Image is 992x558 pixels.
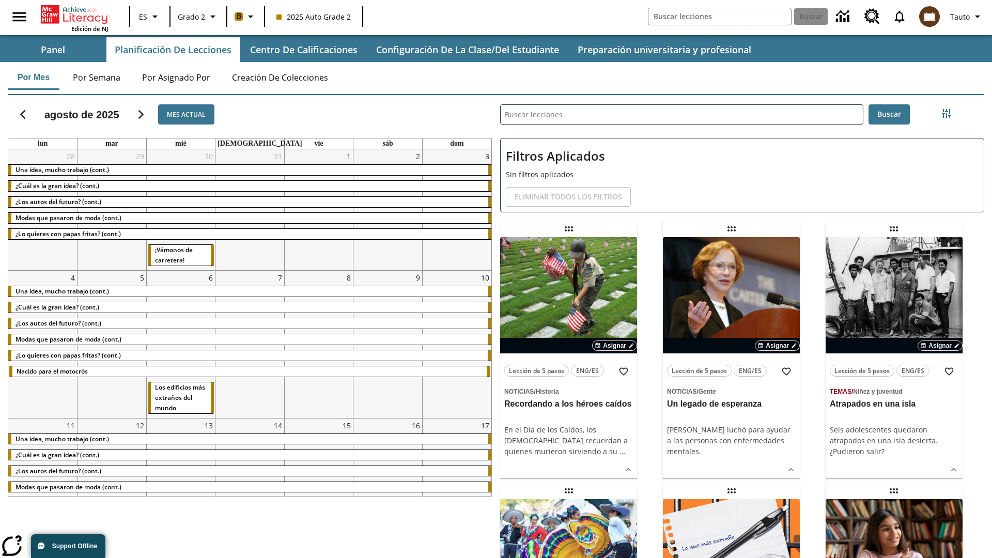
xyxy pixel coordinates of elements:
[534,388,535,395] span: /
[16,303,99,312] span: ¿Cuál es la gran idea? (cont.)
[276,11,351,22] span: 2025 Auto Grade 2
[479,419,491,432] a: 17 de agosto de 2025
[826,237,963,478] div: lesson details
[648,8,791,25] input: Buscar campo
[16,181,99,190] span: ¿Cuál es la gran idea? (cont.)
[215,138,304,149] a: jueves
[621,462,636,477] button: Ver más
[576,365,599,376] span: ENG/ES
[215,149,285,270] td: 31 de julio de 2025
[178,11,205,22] span: Grado 2
[9,366,490,377] div: Nacido para el motocrós
[886,221,902,237] div: Lección arrastrable: Atrapados en una isla
[8,286,491,297] div: Una idea, mucho trabajo (cont.)
[8,65,59,90] button: Por mes
[237,10,241,23] span: B
[8,350,491,361] div: ¿Lo quieres con papas fritas? (cont.)
[1,37,104,62] button: Panel
[504,424,633,457] div: En el Día de los Caídos, los [DEMOGRAPHIC_DATA] recuerdan a quienes murieron sirviendo a su
[479,271,491,285] a: 10 de agosto de 2025
[940,362,958,381] button: Añadir a mis Favoritas
[663,237,800,478] div: lesson details
[368,37,567,62] button: Configuración de la clase/del estudiante
[69,271,77,285] a: 4 de agosto de 2025
[284,270,353,418] td: 8 de agosto de 2025
[902,365,924,376] span: ENG/ES
[699,388,716,395] span: Gente
[869,104,910,125] button: Buscar
[10,101,36,128] button: Regresar
[146,418,215,539] td: 13 de agosto de 2025
[504,388,534,395] span: Noticias
[340,419,353,432] a: 15 de agosto de 2025
[8,450,491,460] div: ¿Cuál es la gran idea? (cont.)
[284,418,353,539] td: 15 de agosto de 2025
[8,482,491,492] div: Modas que pasaron de moda (cont.)
[272,419,284,432] a: 14 de agosto de 2025
[103,138,120,149] a: martes
[8,466,491,476] div: ¿Los autos del futuro? (cont.)
[830,399,958,410] h3: Atrapados en una isla
[215,270,285,418] td: 7 de agosto de 2025
[919,6,940,27] img: avatar image
[896,365,929,377] button: ENG/ES
[78,149,147,270] td: 29 de julio de 2025
[65,149,77,163] a: 28 de julio de 2025
[834,365,890,376] span: Lección de 5 pasos
[734,365,767,377] button: ENG/ES
[8,165,491,175] div: Una idea, mucho trabajo (cont.)
[203,149,215,163] a: 30 de julio de 2025
[16,229,121,238] span: ¿Lo quieres con papas fritas? (cont.)
[536,388,559,395] span: Historia
[242,37,366,62] button: Centro de calificaciones
[422,149,491,270] td: 3 de agosto de 2025
[8,213,491,223] div: Modas que pasaron de moda (cont.)
[134,149,146,163] a: 29 de julio de 2025
[913,3,946,30] button: Escoja un nuevo avatar
[16,435,109,443] span: Una idea, mucho trabajo (cont.)
[173,138,189,149] a: miércoles
[946,7,988,26] button: Perfil/Configuración
[106,37,240,62] button: Planificación de lecciones
[44,109,119,121] h2: agosto de 2025
[16,351,121,360] span: ¿Lo quieres con papas fritas? (cont.)
[667,388,696,395] span: Noticias
[500,138,984,212] div: Filtros Aplicados
[619,446,625,456] span: …
[41,4,108,25] a: Portada
[667,385,796,397] span: Tema: Noticias/Gente
[134,65,219,90] button: Por asignado por
[506,169,979,180] p: Sin filtros aplicados
[928,341,952,350] span: Asignar
[723,483,740,499] div: Lección arrastrable: La libertad de escribir
[353,270,423,418] td: 9 de agosto de 2025
[52,542,97,550] span: Support Offline
[284,149,353,270] td: 1 de agosto de 2025
[36,138,50,149] a: lunes
[614,362,633,381] button: Añadir a mis Favoritas
[603,341,626,350] span: Asignar
[8,418,78,539] td: 11 de agosto de 2025
[207,271,215,285] a: 6 de agosto de 2025
[8,149,78,270] td: 28 de julio de 2025
[215,418,285,539] td: 14 de agosto de 2025
[380,138,395,149] a: sábado
[134,419,146,432] a: 12 de agosto de 2025
[31,534,105,558] button: Support Offline
[16,213,121,222] span: Modas que pasaron de moda (cont.)
[777,362,796,381] button: Añadir a mis Favoritas
[422,418,491,539] td: 17 de agosto de 2025
[16,319,101,328] span: ¿Los autos del futuro? (cont.)
[8,229,491,239] div: ¿Lo quieres con papas fritas? (cont.)
[128,101,154,128] button: Seguir
[16,483,121,491] span: Modas que pasaron de moda (cont.)
[78,418,147,539] td: 12 de agosto de 2025
[851,388,853,395] span: /
[41,3,108,33] div: Portada
[16,287,109,296] span: Una idea, mucho trabajo (cont.)
[16,197,101,206] span: ¿Los autos del futuro? (cont.)
[146,270,215,418] td: 6 de agosto de 2025
[276,271,284,285] a: 7 de agosto de 2025
[155,245,193,265] span: ¡Vámonos de carretera!
[16,165,109,174] span: Una idea, mucho trabajo (cont.)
